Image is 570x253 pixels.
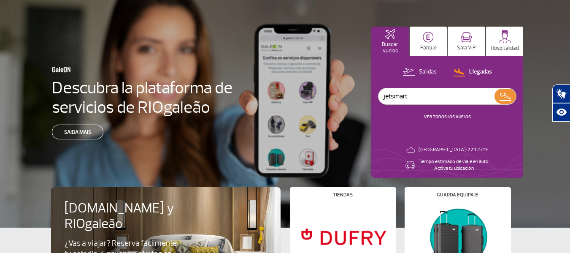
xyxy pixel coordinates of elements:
button: Salidas [400,67,439,78]
p: Salidas [419,68,437,76]
a: VER TODOS LOS VUELOS [424,114,471,120]
p: Tiempo estimado de viaje en auto: Activa tu ubicación [419,158,489,172]
button: Parque [410,27,447,56]
button: Abrir recursos assistivos. [552,103,570,122]
p: Buscar vuelos [375,41,405,54]
p: [GEOGRAPHIC_DATA]: 22°C/71°F [419,147,488,153]
p: Hospitalidad [491,45,519,52]
p: Parque [420,45,437,51]
img: airplaneHomeActive.svg [385,29,395,39]
h4: [DOMAIN_NAME] y RIOgaleão [65,201,199,232]
a: Saiba mais [52,125,103,139]
h4: Descubra la plataforma de servicios de RIOgaleão [52,78,234,117]
button: Abrir tradutor de língua de sinais. [552,84,570,103]
h4: Guarda equipaje [437,193,478,197]
button: VER TODOS LOS VUELOS [421,114,473,120]
img: carParkingHome.svg [423,32,434,43]
button: Sala VIP [448,27,485,56]
p: Sala VIP [457,45,476,51]
img: hospitality.svg [498,30,511,43]
img: vipRoom.svg [461,32,472,43]
button: Hospitalidad [486,27,524,56]
button: Buscar vuelos [371,27,409,56]
button: Llegadas [451,67,494,78]
p: Llegadas [469,68,492,76]
input: Vuelo, ciudad o compañía aérea [378,88,494,104]
h3: GaleON [52,60,193,78]
h4: Tiendas [333,193,353,197]
div: Plugin de acessibilidade da Hand Talk. [552,84,570,122]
